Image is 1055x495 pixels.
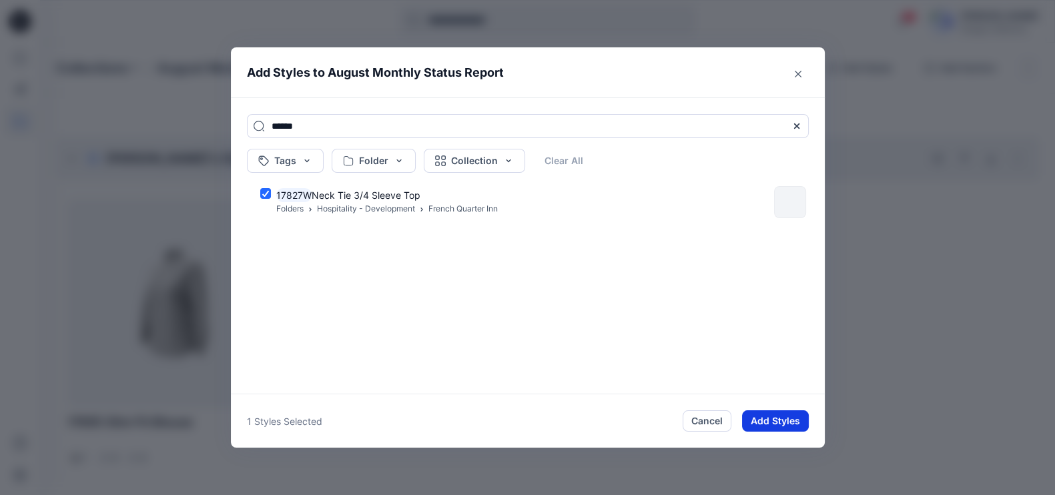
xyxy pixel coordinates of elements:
span: Neck Tie 3/4 Sleeve Top [312,189,420,201]
button: Collection [424,149,525,173]
p: 1 Styles Selected [247,414,322,428]
header: Add Styles to August Monthly Status Report [231,47,825,97]
button: Tags [247,149,324,173]
button: Folder [332,149,416,173]
p: Folders [276,202,304,216]
button: Add Styles [742,410,809,432]
p: Hospitality - Development [317,202,415,216]
button: Close [787,63,809,85]
p: French Quarter Inn [428,202,498,216]
button: Cancel [683,410,731,432]
mark: 17827W [276,188,312,202]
